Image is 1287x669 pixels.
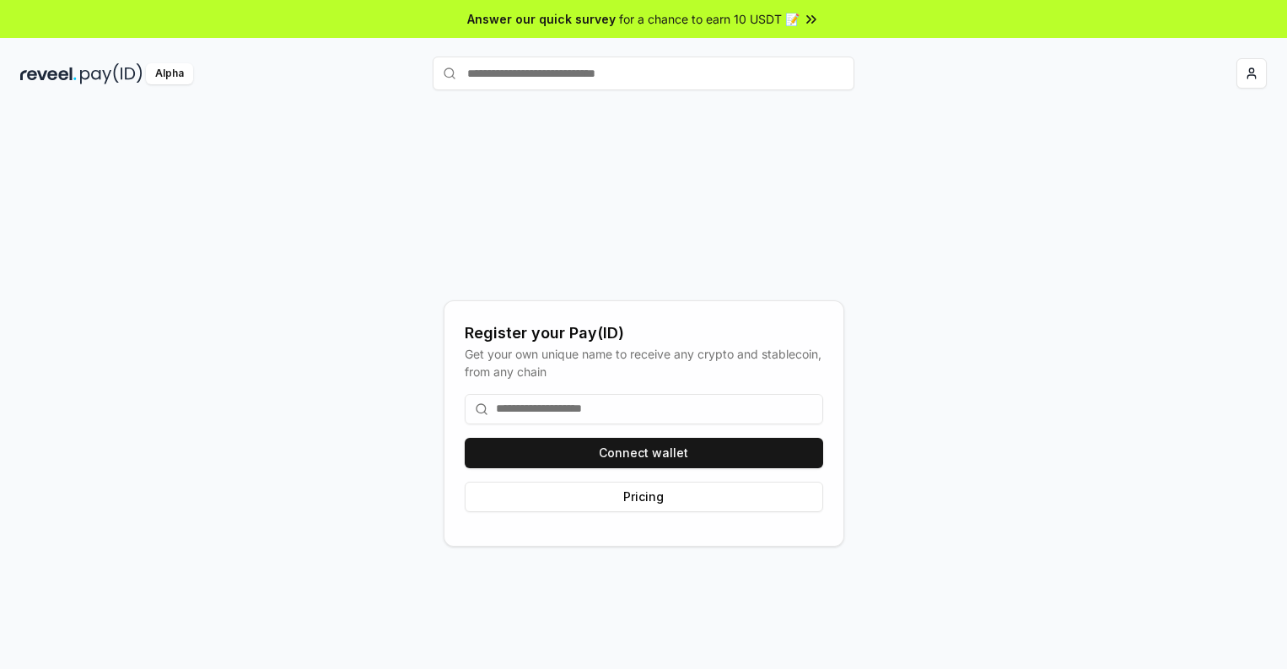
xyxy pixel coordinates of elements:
img: pay_id [80,63,143,84]
span: Answer our quick survey [467,10,616,28]
button: Pricing [465,482,823,512]
div: Get your own unique name to receive any crypto and stablecoin, from any chain [465,345,823,380]
img: reveel_dark [20,63,77,84]
div: Register your Pay(ID) [465,321,823,345]
button: Connect wallet [465,438,823,468]
span: for a chance to earn 10 USDT 📝 [619,10,800,28]
div: Alpha [146,63,193,84]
